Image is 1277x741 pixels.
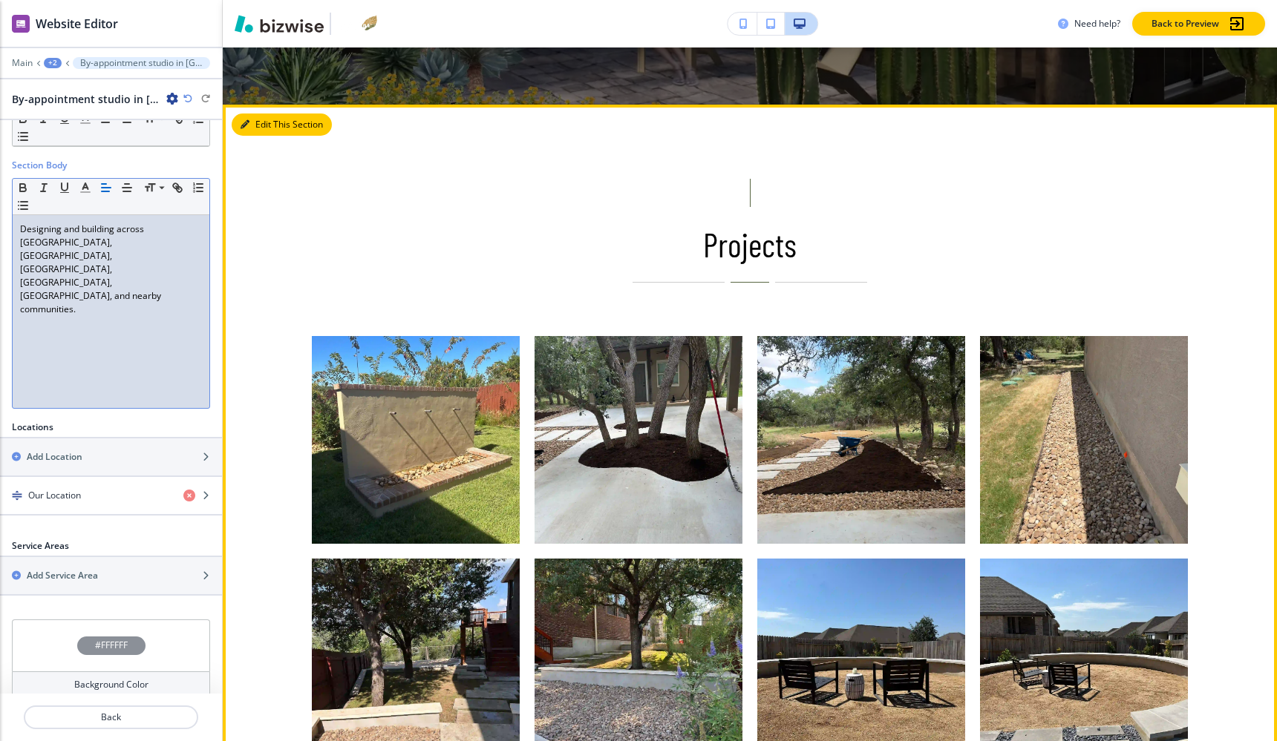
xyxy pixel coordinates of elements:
button: Back [24,705,198,729]
img: Your Logo [337,15,377,33]
h2: Website Editor [36,15,118,33]
img: Drag [12,490,22,501]
h2: Add Location [27,450,82,464]
h4: #FFFFFF [95,639,128,652]
p: Back to Preview [1152,17,1219,30]
h2: By-appointment studio in [GEOGRAPHIC_DATA] [12,91,160,107]
button: #FFFFFFBackground Color [12,619,210,698]
h2: Section Body [12,159,67,172]
h2: Locations [12,421,53,434]
img: editor icon [12,15,30,33]
button: By-appointment studio in [GEOGRAPHIC_DATA] [73,57,210,69]
h2: Add Service Area [27,569,98,582]
h2: Service Areas [12,539,69,553]
h3: Need help? [1074,17,1120,30]
p: Back [25,711,197,724]
h4: Background Color [74,678,148,691]
button: Edit This Section [232,113,332,136]
p: By-appointment studio in [GEOGRAPHIC_DATA] [80,58,203,68]
button: +2 [44,58,62,68]
button: Main [12,58,33,68]
h4: Our Location [28,489,81,502]
p: Designing and building across [GEOGRAPHIC_DATA], [GEOGRAPHIC_DATA], [GEOGRAPHIC_DATA], [GEOGRAPHI... [20,223,202,316]
button: Back to Preview [1132,12,1265,36]
h3: Projects [633,225,867,264]
img: Bizwise Logo [235,15,324,33]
